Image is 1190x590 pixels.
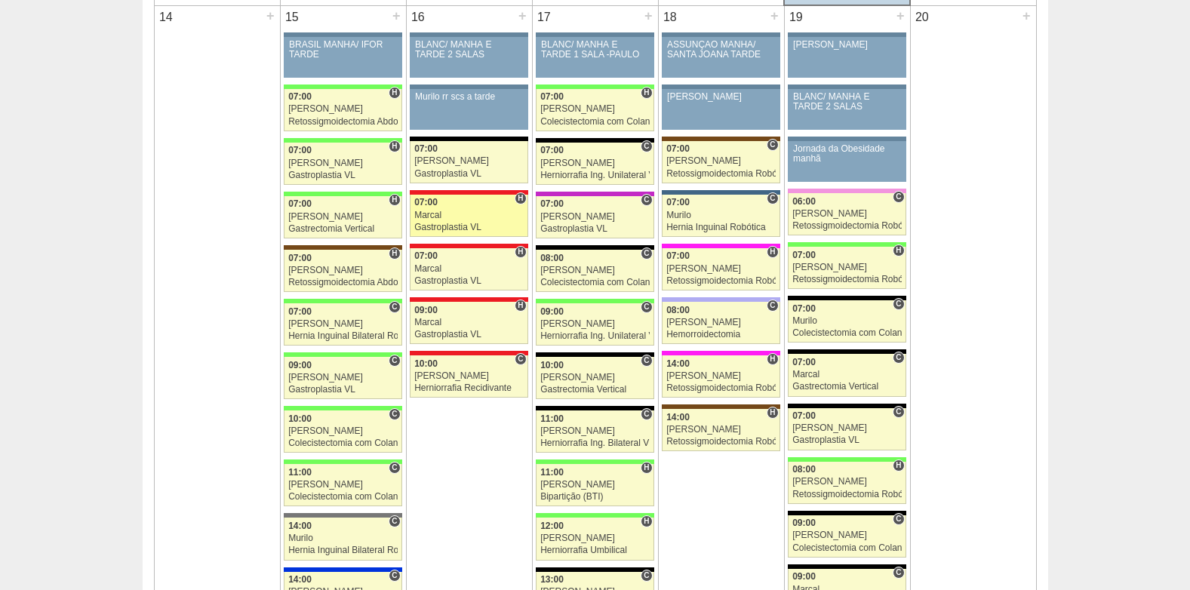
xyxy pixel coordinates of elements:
[389,301,400,313] span: Consultório
[788,89,906,130] a: BLANC/ MANHÃ E TARDE 2 SALAS
[792,303,816,314] span: 07:00
[792,263,902,272] div: [PERSON_NAME]
[540,104,650,114] div: [PERSON_NAME]
[667,40,775,60] div: ASSUNÇÃO MANHÃ/ SANTA JOANA TARDE
[792,435,902,445] div: Gastroplastia VL
[788,515,906,558] a: C 09:00 [PERSON_NAME] Colecistectomia com Colangiografia VL
[788,300,906,343] a: C 07:00 Murilo Colecistectomia com Colangiografia VL
[641,408,652,420] span: Consultório
[414,169,524,179] div: Gastroplastia VL
[389,515,400,527] span: Consultório
[641,301,652,313] span: Consultório
[792,410,816,421] span: 07:00
[540,306,564,317] span: 09:00
[788,85,906,89] div: Key: Aviso
[792,477,902,487] div: [PERSON_NAME]
[792,328,902,338] div: Colecistectomia com Colangiografia VL
[414,250,438,261] span: 07:00
[788,404,906,408] div: Key: Blanc
[288,467,312,478] span: 11:00
[662,244,779,248] div: Key: Pro Matre
[540,253,564,263] span: 08:00
[793,92,901,112] div: BLANC/ MANHÃ E TARDE 2 SALAS
[792,543,902,553] div: Colecistectomia com Colangiografia VL
[288,198,312,209] span: 07:00
[1020,6,1033,26] div: +
[788,462,906,504] a: H 08:00 [PERSON_NAME] Retossigmoidectomia Robótica
[662,351,779,355] div: Key: Pro Matre
[662,89,779,130] a: [PERSON_NAME]
[155,6,178,29] div: 14
[788,247,906,289] a: H 07:00 [PERSON_NAME] Retossigmoidectomia Robótica
[792,209,902,219] div: [PERSON_NAME]
[540,212,650,222] div: [PERSON_NAME]
[536,518,653,560] a: H 12:00 [PERSON_NAME] Herniorrafia Umbilical
[289,40,397,60] div: BRASIL MANHÃ/ IFOR TARDE
[288,158,398,168] div: [PERSON_NAME]
[641,247,652,260] span: Consultório
[666,156,776,166] div: [PERSON_NAME]
[288,331,398,341] div: Hernia Inguinal Bilateral Robótica
[788,296,906,300] div: Key: Blanc
[536,37,653,78] a: BLANC/ MANHÃ E TARDE 1 SALA -PAULO
[284,513,401,518] div: Key: Santa Catarina
[389,355,400,367] span: Consultório
[414,358,438,369] span: 10:00
[792,530,902,540] div: [PERSON_NAME]
[536,299,653,303] div: Key: Brasil
[389,140,400,152] span: Hospital
[792,464,816,475] span: 08:00
[666,197,690,207] span: 07:00
[284,85,401,89] div: Key: Brasil
[536,513,653,518] div: Key: Brasil
[536,143,653,185] a: C 07:00 [PERSON_NAME] Herniorrafia Ing. Unilateral VL
[389,462,400,474] span: Consultório
[666,276,776,286] div: Retossigmoidectomia Robótica
[540,533,650,543] div: [PERSON_NAME]
[662,297,779,302] div: Key: Christóvão da Gama
[284,406,401,410] div: Key: Brasil
[516,6,529,26] div: +
[540,145,564,155] span: 07:00
[284,196,401,238] a: H 07:00 [PERSON_NAME] Gastrectomia Vertical
[410,137,527,141] div: Key: Blanc
[410,190,527,195] div: Key: Assunção
[288,145,312,155] span: 07:00
[541,40,649,60] div: BLANC/ MANHÃ E TARDE 1 SALA -PAULO
[536,85,653,89] div: Key: Brasil
[666,330,776,340] div: Hemorroidectomia
[767,192,778,204] span: Consultório
[792,316,902,326] div: Murilo
[788,457,906,462] div: Key: Brasil
[662,141,779,183] a: C 07:00 [PERSON_NAME] Retossigmoidectomia Robótica
[288,278,398,287] div: Retossigmoidectomia Abdominal VL
[893,406,904,418] span: Consultório
[662,404,779,409] div: Key: Santa Joana
[284,250,401,292] a: H 07:00 [PERSON_NAME] Retossigmoidectomia Abdominal VL
[792,275,902,284] div: Retossigmoidectomia Robótica
[540,373,650,383] div: [PERSON_NAME]
[284,37,401,78] a: BRASIL MANHÃ/ IFOR TARDE
[536,32,653,37] div: Key: Aviso
[662,32,779,37] div: Key: Aviso
[284,89,401,131] a: H 07:00 [PERSON_NAME] Retossigmoidectomia Abdominal VL
[414,371,524,381] div: [PERSON_NAME]
[288,533,398,543] div: Murilo
[893,298,904,310] span: Consultório
[767,300,778,312] span: Consultório
[666,437,776,447] div: Retossigmoidectomia Robótica
[288,480,398,490] div: [PERSON_NAME]
[666,250,690,261] span: 07:00
[410,141,527,183] a: 07:00 [PERSON_NAME] Gastroplastia VL
[894,6,907,26] div: +
[288,521,312,531] span: 14:00
[641,87,652,99] span: Hospital
[414,276,524,286] div: Gastroplastia VL
[288,319,398,329] div: [PERSON_NAME]
[288,360,312,370] span: 09:00
[389,247,400,260] span: Hospital
[415,92,523,102] div: Murilo rr scs a tarde
[785,6,808,29] div: 19
[281,6,304,29] div: 15
[515,192,526,204] span: Hospital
